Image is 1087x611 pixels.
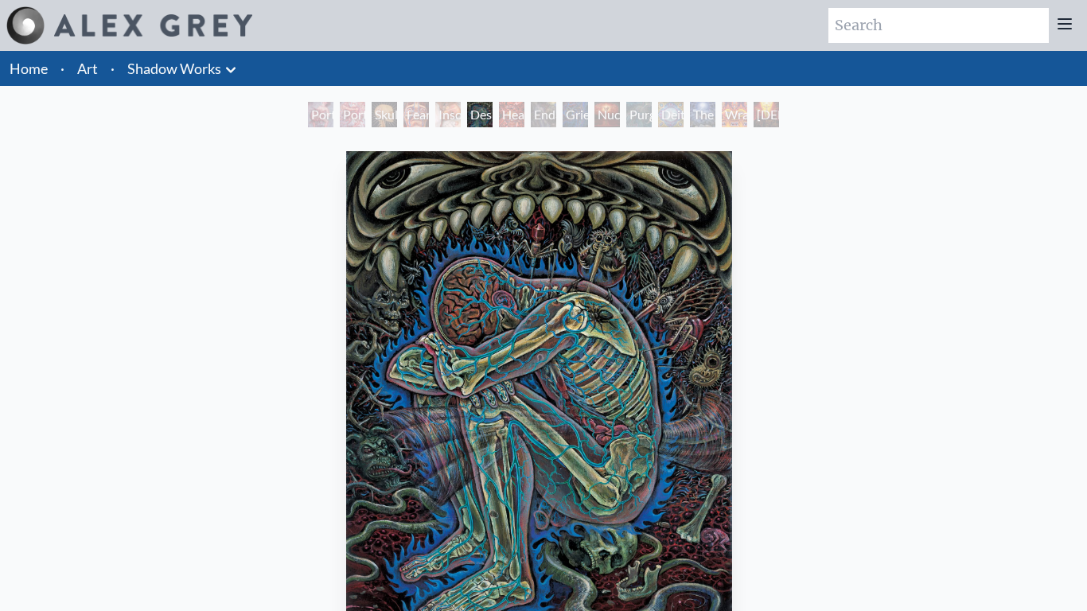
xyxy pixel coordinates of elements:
div: Deities & Demons Drinking from the Milky Pool [658,102,684,127]
div: [DEMOGRAPHIC_DATA] & the Two Thieves [754,102,779,127]
a: Shadow Works [127,57,221,80]
div: Purging [626,102,652,127]
div: Fear [403,102,429,127]
input: Search [828,8,1049,43]
div: The Soul Finds It's Way [690,102,715,127]
div: Insomnia [435,102,461,127]
div: Grieving [563,102,588,127]
a: Art [77,57,98,80]
div: Headache [499,102,524,127]
li: · [104,51,121,86]
div: Endarkenment [531,102,556,127]
div: Skull Fetus [372,102,397,127]
div: Portrait of an Artist 2 [308,102,333,127]
div: Nuclear Crucifixion [594,102,620,127]
div: Despair [467,102,493,127]
li: · [54,51,71,86]
div: Portrait of an Artist 1 [340,102,365,127]
div: Wrathful Deity [722,102,747,127]
a: Home [10,60,48,77]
